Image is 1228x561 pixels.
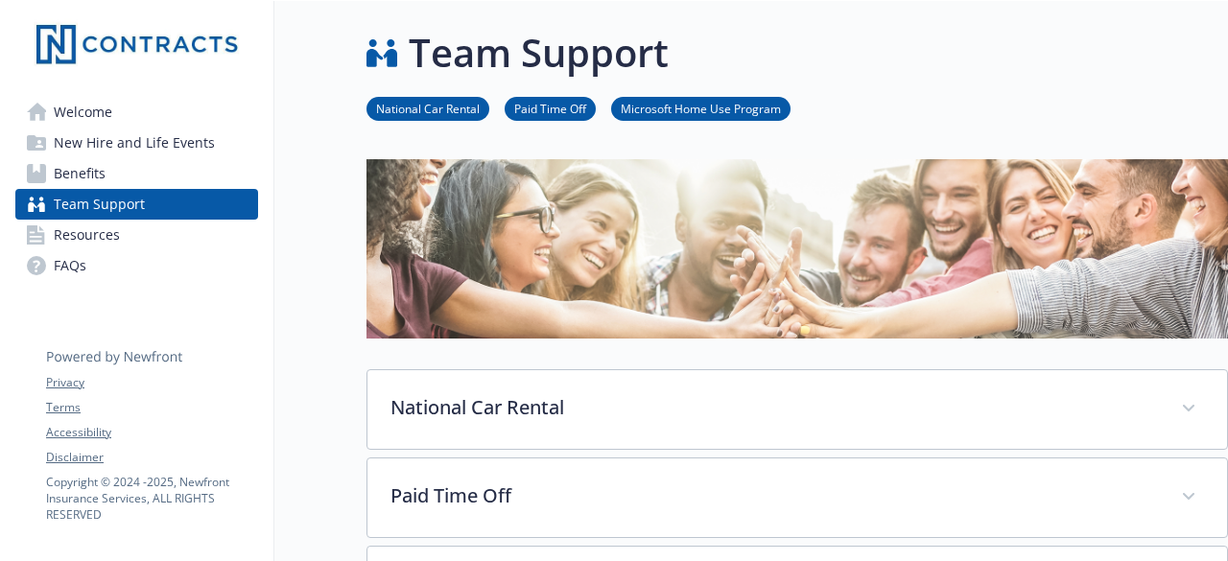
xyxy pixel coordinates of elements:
[46,474,257,523] p: Copyright © 2024 - 2025 , Newfront Insurance Services, ALL RIGHTS RESERVED
[54,220,120,250] span: Resources
[54,250,86,281] span: FAQs
[505,99,596,117] a: Paid Time Off
[54,189,145,220] span: Team Support
[611,99,791,117] a: Microsoft Home Use Program
[15,97,258,128] a: Welcome
[46,399,257,416] a: Terms
[46,424,257,441] a: Accessibility
[15,128,258,158] a: New Hire and Life Events
[390,481,1158,510] p: Paid Time Off
[54,158,106,189] span: Benefits
[15,250,258,281] a: FAQs
[366,159,1228,339] img: team support page banner
[46,374,257,391] a: Privacy
[409,24,669,82] h1: Team Support
[54,97,112,128] span: Welcome
[15,189,258,220] a: Team Support
[46,449,257,466] a: Disclaimer
[367,370,1227,449] div: National Car Rental
[54,128,215,158] span: New Hire and Life Events
[390,393,1158,422] p: National Car Rental
[15,220,258,250] a: Resources
[367,458,1227,537] div: Paid Time Off
[15,158,258,189] a: Benefits
[366,99,489,117] a: National Car Rental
